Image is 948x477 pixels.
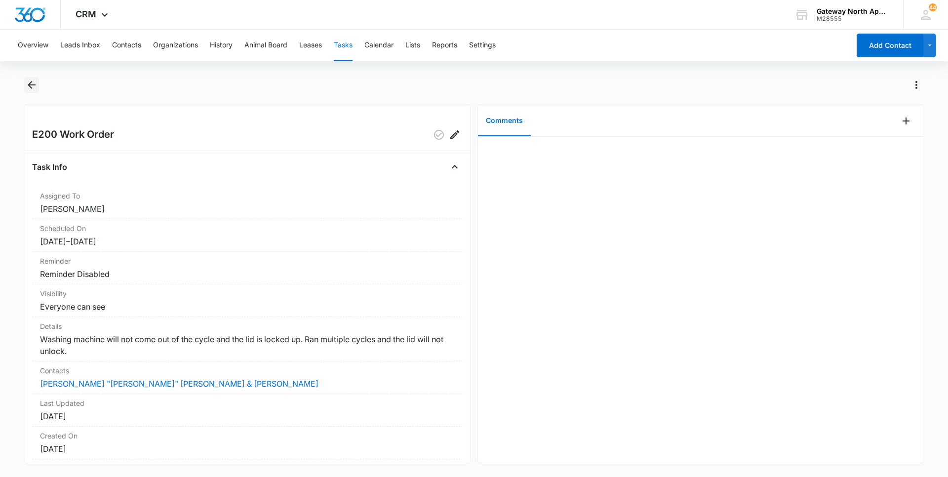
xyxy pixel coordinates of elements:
div: notifications count [929,3,937,11]
dd: Washing machine will not come out of the cycle and the lid is locked up. Ran multiple cycles and ... [40,333,455,357]
button: Close [447,159,463,175]
dt: Visibility [40,288,455,299]
button: Leads Inbox [60,30,100,61]
div: ReminderReminder Disabled [32,252,463,284]
h4: Task Info [32,161,67,173]
button: Actions [908,77,924,93]
button: Leases [299,30,322,61]
dd: [PERSON_NAME] [40,203,455,215]
div: Assigned To[PERSON_NAME] [32,187,463,219]
button: Comments [478,106,531,136]
button: Animal Board [244,30,287,61]
button: Back [24,77,39,93]
dt: Scheduled On [40,223,455,234]
dd: Reminder Disabled [40,268,455,280]
div: account name [817,7,889,15]
button: Contacts [112,30,141,61]
a: [PERSON_NAME] "[PERSON_NAME]" [PERSON_NAME] & [PERSON_NAME] [40,379,318,389]
button: Reports [432,30,457,61]
button: Edit [447,127,463,143]
dt: Contacts [40,365,455,376]
dd: Everyone can see [40,301,455,313]
button: Settings [469,30,496,61]
dt: Reminder [40,256,455,266]
button: Organizations [153,30,198,61]
dd: [DATE] [40,443,455,455]
div: VisibilityEveryone can see [32,284,463,317]
span: CRM [76,9,96,19]
span: 44 [929,3,937,11]
div: Scheduled On[DATE]–[DATE] [32,219,463,252]
dt: Last Updated [40,398,455,408]
dt: Created On [40,431,455,441]
div: Last Updated[DATE] [32,394,463,427]
button: Overview [18,30,48,61]
h2: E200 Work Order [32,127,114,143]
dd: [DATE] – [DATE] [40,236,455,247]
button: Tasks [334,30,353,61]
button: Add Contact [857,34,923,57]
button: History [210,30,233,61]
button: Calendar [364,30,394,61]
dd: [DATE] [40,410,455,422]
dt: Details [40,321,455,331]
div: account id [817,15,889,22]
button: Add Comment [898,113,914,129]
button: Lists [405,30,420,61]
div: Contacts[PERSON_NAME] "[PERSON_NAME]" [PERSON_NAME] & [PERSON_NAME] [32,361,463,394]
dt: Assigned To [40,191,455,201]
div: Created On[DATE] [32,427,463,459]
div: DetailsWashing machine will not come out of the cycle and the lid is locked up. Ran multiple cycl... [32,317,463,361]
